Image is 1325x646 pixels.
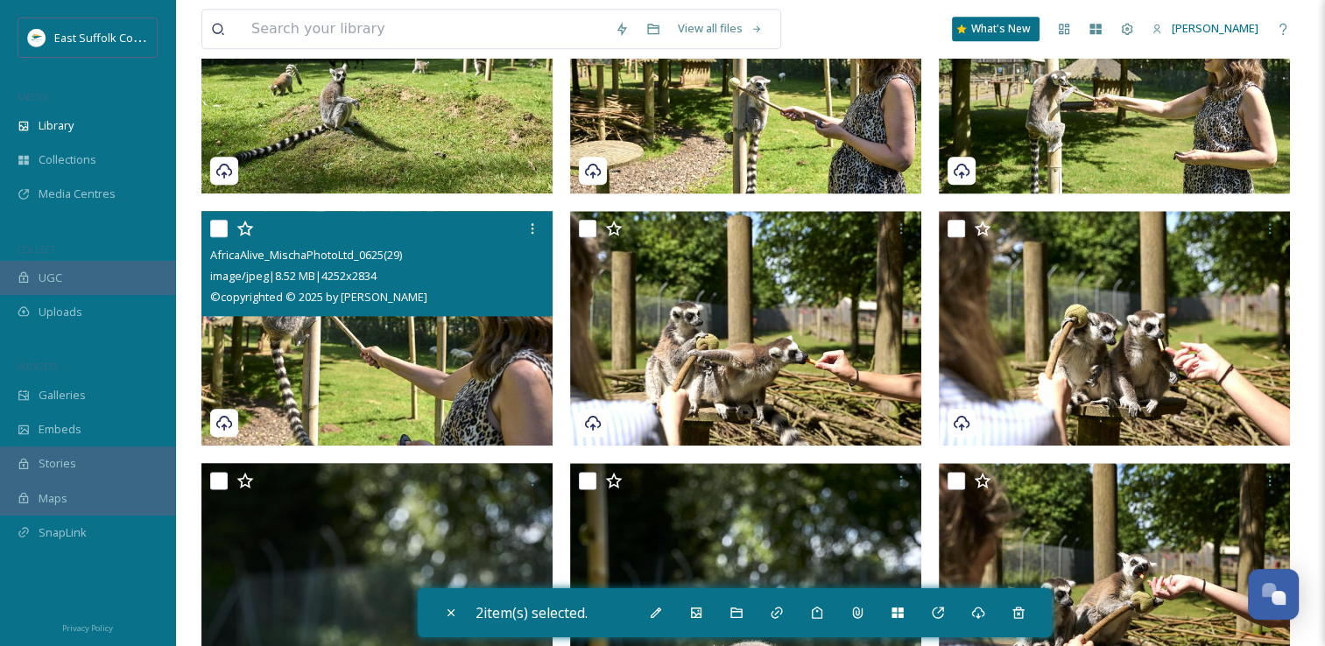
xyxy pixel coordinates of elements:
a: [PERSON_NAME] [1143,11,1267,46]
span: Uploads [39,304,82,320]
span: Galleries [39,387,86,404]
a: What's New [952,17,1040,41]
span: AfricaAlive_MischaPhotoLtd_0625(29) [210,247,402,263]
span: © copyrighted © 2025 by [PERSON_NAME] [210,289,427,305]
span: [PERSON_NAME] [1172,20,1258,36]
span: Collections [39,151,96,168]
span: COLLECT [18,242,55,256]
input: Search your library [243,10,606,48]
a: Privacy Policy [62,616,113,637]
img: ESC%20Logo.png [28,29,46,46]
span: Embeds [39,421,81,438]
span: Library [39,117,74,134]
span: Stories [39,455,76,472]
span: 2 item(s) selected. [476,603,588,622]
button: Open Chat [1248,569,1299,620]
span: East Suffolk Council [54,29,158,46]
span: UGC [39,270,62,286]
img: AfricaAlive_MischaPhotoLtd_0625(30) [570,211,921,446]
span: image/jpeg | 8.52 MB | 4252 x 2834 [210,268,377,284]
span: Maps [39,490,67,507]
span: SnapLink [39,524,87,541]
span: WIDGETS [18,360,58,373]
img: AfricaAlive_MischaPhotoLtd_0625(31) [939,211,1290,446]
img: AfricaAlive_MischaPhotoLtd_0625(29) [201,211,553,446]
span: MEDIA [18,90,48,103]
span: Media Centres [39,186,116,202]
span: Privacy Policy [62,622,113,634]
a: View all files [669,11,772,46]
